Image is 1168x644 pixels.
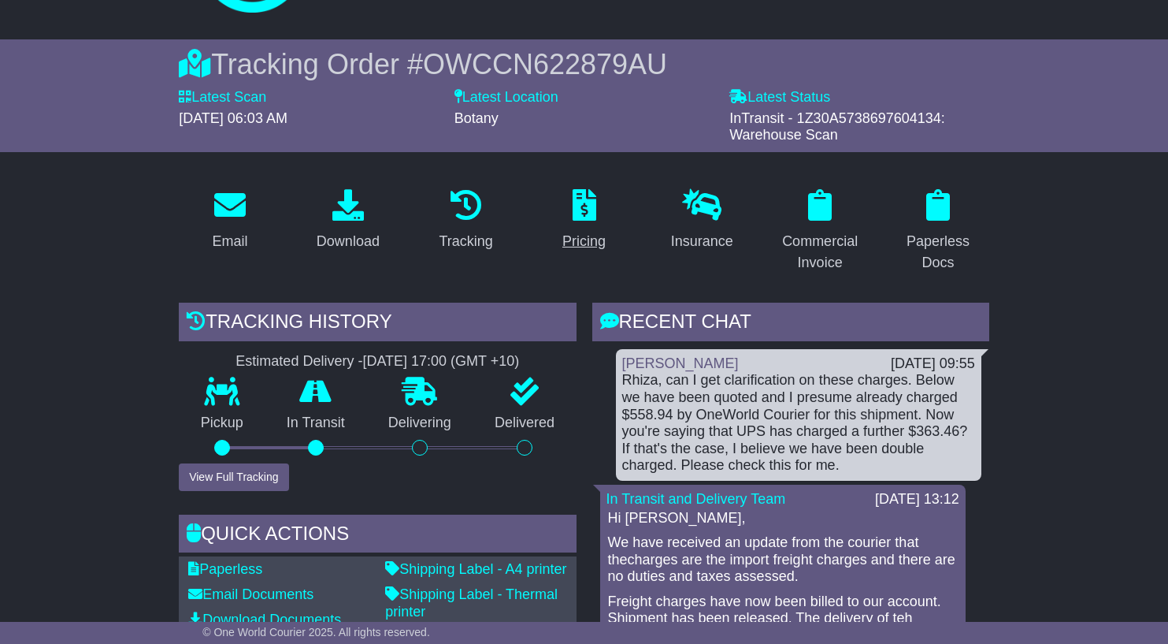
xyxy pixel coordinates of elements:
div: RECENT CHAT [592,303,989,345]
a: Commercial Invoice [769,184,871,279]
a: Download [306,184,390,258]
a: Insurance [661,184,743,258]
div: Download [317,231,380,252]
div: Tracking [439,231,493,252]
div: Tracking Order # [179,47,989,81]
span: © One World Courier 2025. All rights reserved. [202,626,430,638]
div: Commercial Invoice [779,231,861,274]
div: Paperless Docs [897,231,979,274]
div: [DATE] 17:00 (GMT +10) [362,353,519,370]
div: [DATE] 13:12 [875,491,959,508]
p: Delivered [473,415,576,432]
a: Pricing [552,184,616,258]
a: In Transit and Delivery Team [606,491,786,507]
div: Insurance [671,231,733,252]
label: Latest Status [729,89,830,106]
a: Tracking [429,184,503,258]
a: Download Documents [188,612,341,627]
label: Latest Location [454,89,558,106]
div: Rhiza, can I get clarification on these charges. Below we have been quoted and I presume already ... [622,372,975,475]
p: Pickup [179,415,265,432]
div: Quick Actions [179,515,576,557]
span: OWCCN622879AU [423,48,667,80]
div: Email [213,231,248,252]
a: Shipping Label - Thermal printer [385,586,558,620]
button: View Full Tracking [179,463,288,491]
a: Paperless [188,561,262,577]
p: Delivering [366,415,473,432]
a: Email Documents [188,586,313,602]
p: We have received an update from the courier that thecharges are the import freight charges and th... [608,534,958,586]
a: Paperless Docs [887,184,989,279]
span: Botany [454,110,499,126]
div: Estimated Delivery - [179,353,576,370]
span: InTransit - 1Z30A5738697604134: Warehouse Scan [729,110,945,143]
span: [DATE] 06:03 AM [179,110,287,126]
a: Shipping Label - A4 printer [385,561,566,577]
div: Pricing [562,231,606,252]
a: [PERSON_NAME] [622,356,739,371]
a: Email [202,184,258,258]
p: In Transit [265,415,366,432]
div: Tracking history [179,303,576,345]
label: Latest Scan [179,89,266,106]
div: [DATE] 09:55 [891,356,975,373]
p: Hi [PERSON_NAME], [608,510,958,527]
